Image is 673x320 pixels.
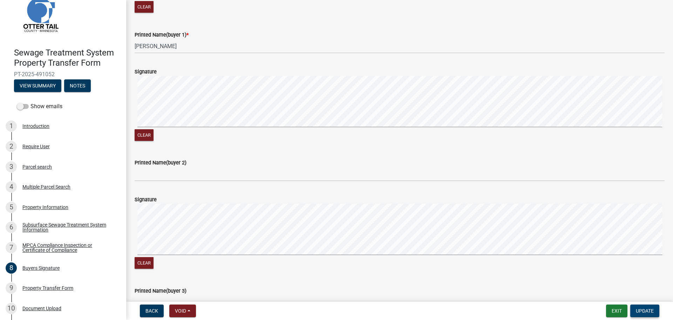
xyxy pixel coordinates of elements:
[145,308,158,314] span: Back
[6,242,17,253] div: 7
[64,79,91,92] button: Notes
[6,282,17,294] div: 9
[22,164,52,169] div: Parcel search
[606,305,627,317] button: Exit
[22,124,49,129] div: Introduction
[22,286,73,290] div: Property Transfer Form
[636,308,654,314] span: Update
[135,1,154,13] button: Clear
[6,303,17,314] div: 10
[17,102,62,111] label: Show emails
[14,48,121,68] h4: Sewage Treatment System Property Transfer Form
[22,243,115,253] div: MPCA Compliance Inspection or Certificate of Compliance
[175,308,186,314] span: Void
[6,202,17,213] div: 5
[6,181,17,192] div: 4
[135,70,157,74] label: Signature
[22,266,60,270] div: Buyers Signature
[64,83,91,89] wm-modal-confirm: Notes
[135,33,189,38] label: Printed Name(buyer 1)
[135,257,154,269] button: Clear
[14,79,61,92] button: View Summary
[6,141,17,152] div: 2
[14,83,61,89] wm-modal-confirm: Summary
[135,161,186,165] label: Printed Name(buyer 2)
[135,197,157,202] label: Signature
[135,129,154,141] button: Clear
[22,306,61,311] div: Document Upload
[22,144,50,149] div: Require User
[169,305,196,317] button: Void
[6,120,17,132] div: 1
[22,222,115,232] div: Subsurface Sewage Treatment System Information
[6,222,17,233] div: 6
[22,184,70,189] div: Multiple Parcel Search
[630,305,659,317] button: Update
[14,71,112,78] span: PT-2025-491052
[6,161,17,172] div: 3
[135,289,186,294] label: Printed Name(buyer 3)
[22,205,68,210] div: Property Information
[6,262,17,274] div: 8
[140,305,164,317] button: Back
